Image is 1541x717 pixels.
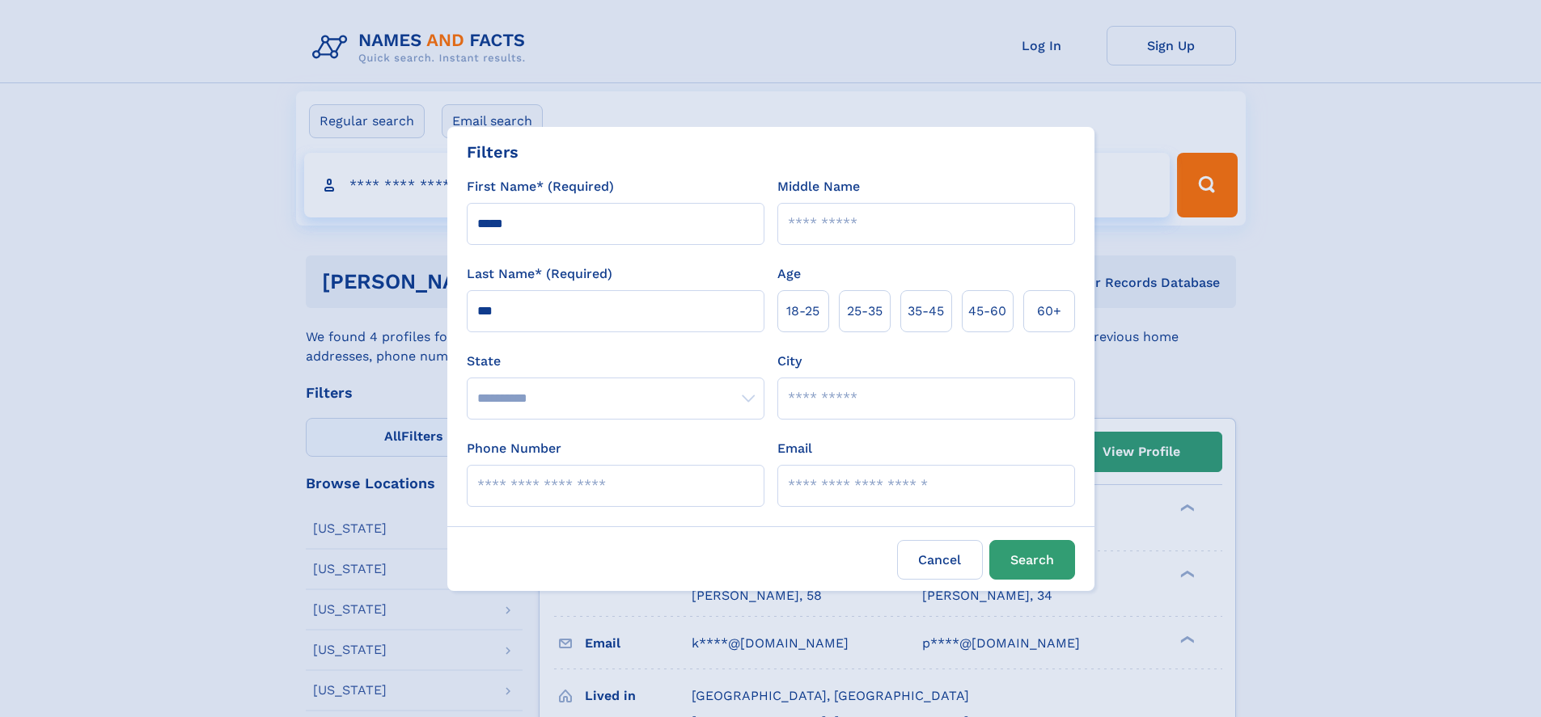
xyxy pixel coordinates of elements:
span: 25‑35 [847,302,883,321]
span: 18‑25 [786,302,819,321]
label: State [467,352,764,371]
label: Cancel [897,540,983,580]
label: Email [777,439,812,458]
label: Age [777,264,801,284]
label: City [777,352,802,371]
label: Middle Name [777,177,860,196]
label: First Name* (Required) [467,177,614,196]
button: Search [989,540,1075,580]
span: 35‑45 [908,302,944,321]
div: Filters [467,140,519,164]
span: 45‑60 [968,302,1006,321]
label: Phone Number [467,439,561,458]
span: 60+ [1037,302,1061,321]
label: Last Name* (Required) [467,264,612,284]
